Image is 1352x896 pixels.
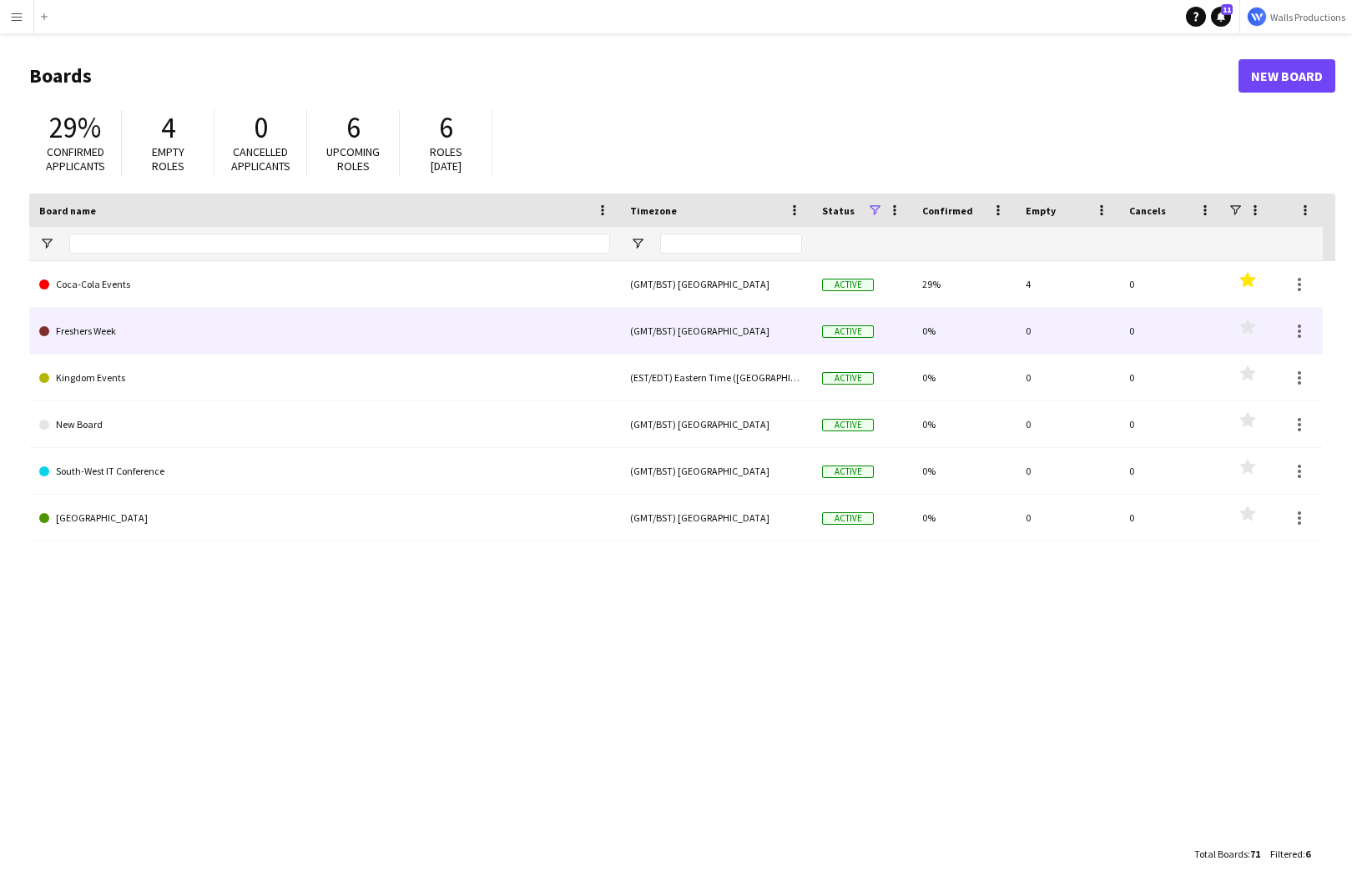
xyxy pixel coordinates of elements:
span: Empty [1026,204,1056,217]
div: 29% [912,261,1016,307]
div: 4 [1016,261,1119,307]
div: (GMT/BST) [GEOGRAPHIC_DATA] [620,261,812,307]
span: Empty roles [152,144,184,174]
a: South-West IT Conference [39,448,610,495]
div: 0% [912,401,1016,447]
span: Active [822,372,874,385]
div: 0 [1119,261,1223,307]
span: 6 [439,109,453,146]
span: Status [822,204,855,217]
div: 0 [1016,308,1119,354]
a: Kingdom Events [39,355,610,401]
span: Walls Productions [1270,11,1345,23]
a: Coca-Cola Events [39,261,610,308]
input: Board name Filter Input [69,234,610,254]
span: Active [822,466,874,478]
span: Upcoming roles [326,144,380,174]
span: Cancels [1129,204,1166,217]
a: 11 [1211,7,1231,27]
input: Timezone Filter Input [660,234,802,254]
div: (GMT/BST) [GEOGRAPHIC_DATA] [620,308,812,354]
div: 0 [1016,355,1119,400]
span: Filtered [1270,848,1303,860]
div: 0 [1119,495,1223,541]
span: 4 [161,109,175,146]
span: 0 [254,109,268,146]
span: Active [822,325,874,338]
div: 0% [912,355,1016,400]
div: (EST/EDT) Eastern Time ([GEOGRAPHIC_DATA] & [GEOGRAPHIC_DATA]) [620,355,812,400]
span: 6 [346,109,361,146]
span: Active [822,512,874,525]
div: 0 [1119,401,1223,447]
div: 0 [1016,495,1119,541]
span: 11 [1221,4,1233,15]
span: Cancelled applicants [231,144,290,174]
div: 0 [1119,355,1223,400]
button: Open Filter Menu [630,236,645,251]
div: (GMT/BST) [GEOGRAPHIC_DATA] [620,495,812,541]
div: 0 [1119,448,1223,494]
div: (GMT/BST) [GEOGRAPHIC_DATA] [620,401,812,447]
span: 29% [49,109,101,146]
button: Open Filter Menu [39,236,54,251]
div: 0% [912,308,1016,354]
div: : [1270,838,1310,870]
a: Freshers Week [39,308,610,355]
div: : [1194,838,1260,870]
span: 71 [1250,848,1260,860]
a: [GEOGRAPHIC_DATA] [39,495,610,541]
span: 6 [1305,848,1310,860]
span: Roles [DATE] [430,144,462,174]
span: Active [822,279,874,291]
span: Timezone [630,204,677,217]
span: Board name [39,204,96,217]
a: New Board [39,401,610,448]
div: (GMT/BST) [GEOGRAPHIC_DATA] [620,448,812,494]
div: 0% [912,495,1016,541]
span: Confirmed [922,204,973,217]
div: 0% [912,448,1016,494]
h1: Boards [29,63,1238,88]
div: 0 [1016,448,1119,494]
span: Confirmed applicants [46,144,105,174]
span: Total Boards [1194,848,1248,860]
a: New Board [1238,59,1335,93]
span: Active [822,419,874,431]
div: 0 [1119,308,1223,354]
div: 0 [1016,401,1119,447]
img: Logo [1247,7,1267,27]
